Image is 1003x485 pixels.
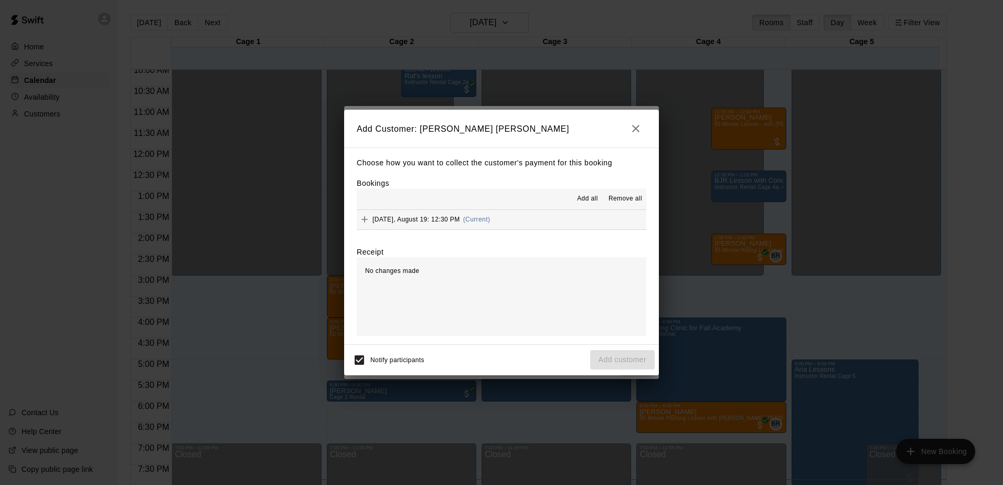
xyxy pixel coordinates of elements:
[571,191,604,207] button: Add all
[344,110,659,147] h2: Add Customer: [PERSON_NAME] [PERSON_NAME]
[357,215,372,223] span: Add
[357,156,646,170] p: Choose how you want to collect the customer's payment for this booking
[357,210,646,229] button: Add[DATE], August 19: 12:30 PM(Current)
[357,247,383,257] label: Receipt
[609,194,642,204] span: Remove all
[577,194,598,204] span: Add all
[365,267,419,275] span: No changes made
[357,179,389,187] label: Bookings
[463,216,490,223] span: (Current)
[370,356,424,364] span: Notify participants
[604,191,646,207] button: Remove all
[372,216,460,223] span: [DATE], August 19: 12:30 PM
